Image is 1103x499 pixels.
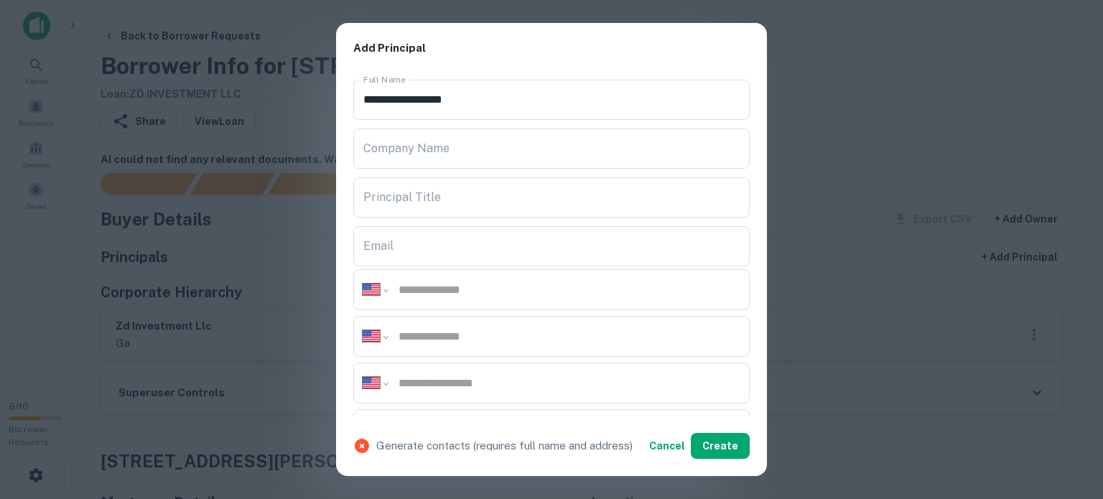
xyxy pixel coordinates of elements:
h2: Add Principal [336,23,767,74]
button: Create [691,433,750,459]
iframe: Chat Widget [1031,338,1103,407]
label: Full Name [363,73,406,85]
button: Cancel [643,433,691,459]
p: Generate contacts (requires full name and address) [376,437,633,454]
